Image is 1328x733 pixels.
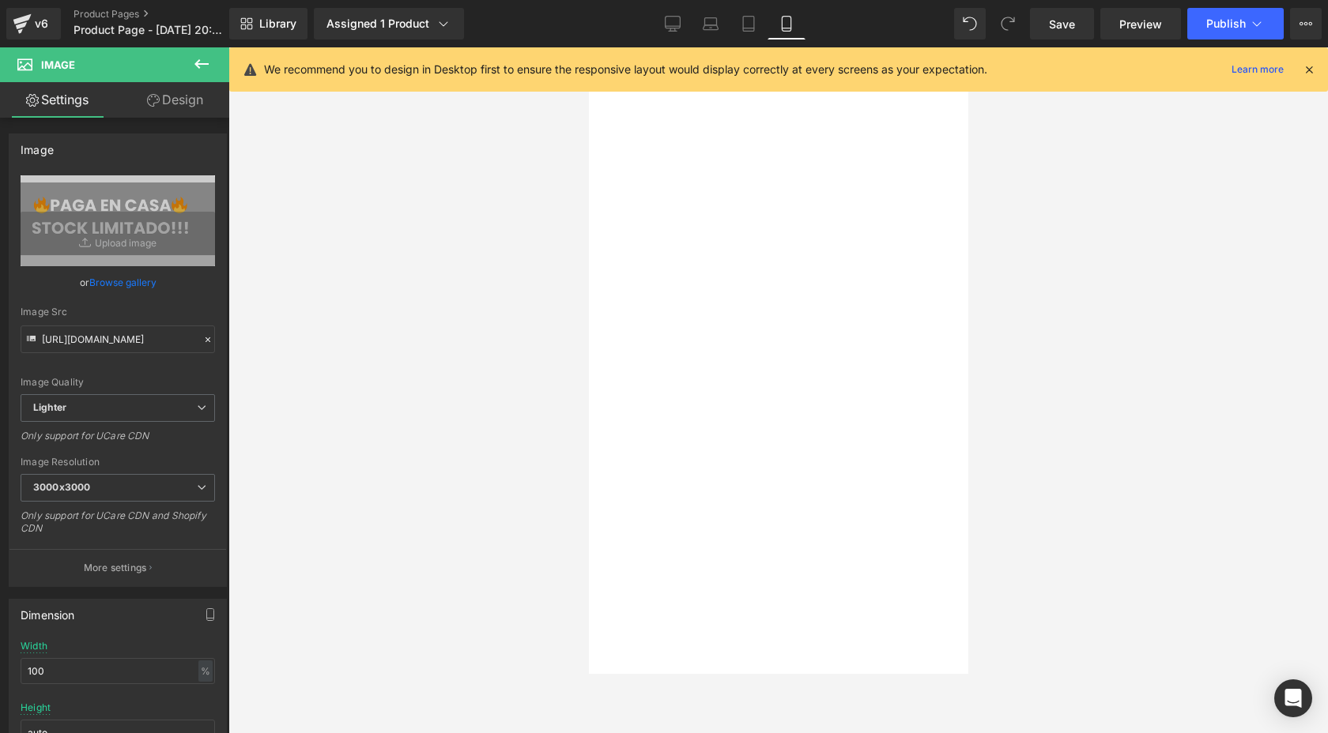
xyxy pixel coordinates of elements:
[229,8,307,39] a: New Library
[89,269,157,296] a: Browse gallery
[32,13,51,34] div: v6
[74,8,255,21] a: Product Pages
[21,641,47,652] div: Width
[21,702,51,713] div: Height
[21,306,215,318] div: Image Src
[259,17,296,31] span: Library
[1274,679,1312,717] div: Open Intercom Messenger
[1206,17,1246,30] span: Publish
[41,58,75,71] span: Image
[33,481,90,493] b: 3000x3000
[21,377,215,388] div: Image Quality
[21,430,215,453] div: Only support for UCare CDN
[6,8,61,39] a: v6
[9,549,226,586] button: More settings
[730,8,768,39] a: Tablet
[1119,16,1162,32] span: Preview
[992,8,1024,39] button: Redo
[326,16,451,32] div: Assigned 1 Product
[21,658,215,684] input: auto
[33,401,66,413] b: Lighter
[21,274,215,291] div: or
[954,8,986,39] button: Undo
[84,561,147,575] p: More settings
[264,61,987,78] p: We recommend you to design in Desktop first to ensure the responsive layout would display correct...
[21,457,215,468] div: Image Resolution
[1187,8,1284,39] button: Publish
[1225,60,1290,79] a: Learn more
[21,509,215,545] div: Only support for UCare CDN and Shopify CDN
[21,134,54,156] div: Image
[21,325,215,353] input: Link
[692,8,730,39] a: Laptop
[768,8,805,39] a: Mobile
[21,600,75,622] div: Dimension
[1290,8,1322,39] button: More
[1049,16,1075,32] span: Save
[654,8,692,39] a: Desktop
[118,82,232,118] a: Design
[74,24,225,36] span: Product Page - [DATE] 20:31:48
[198,660,213,682] div: %
[1100,8,1181,39] a: Preview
